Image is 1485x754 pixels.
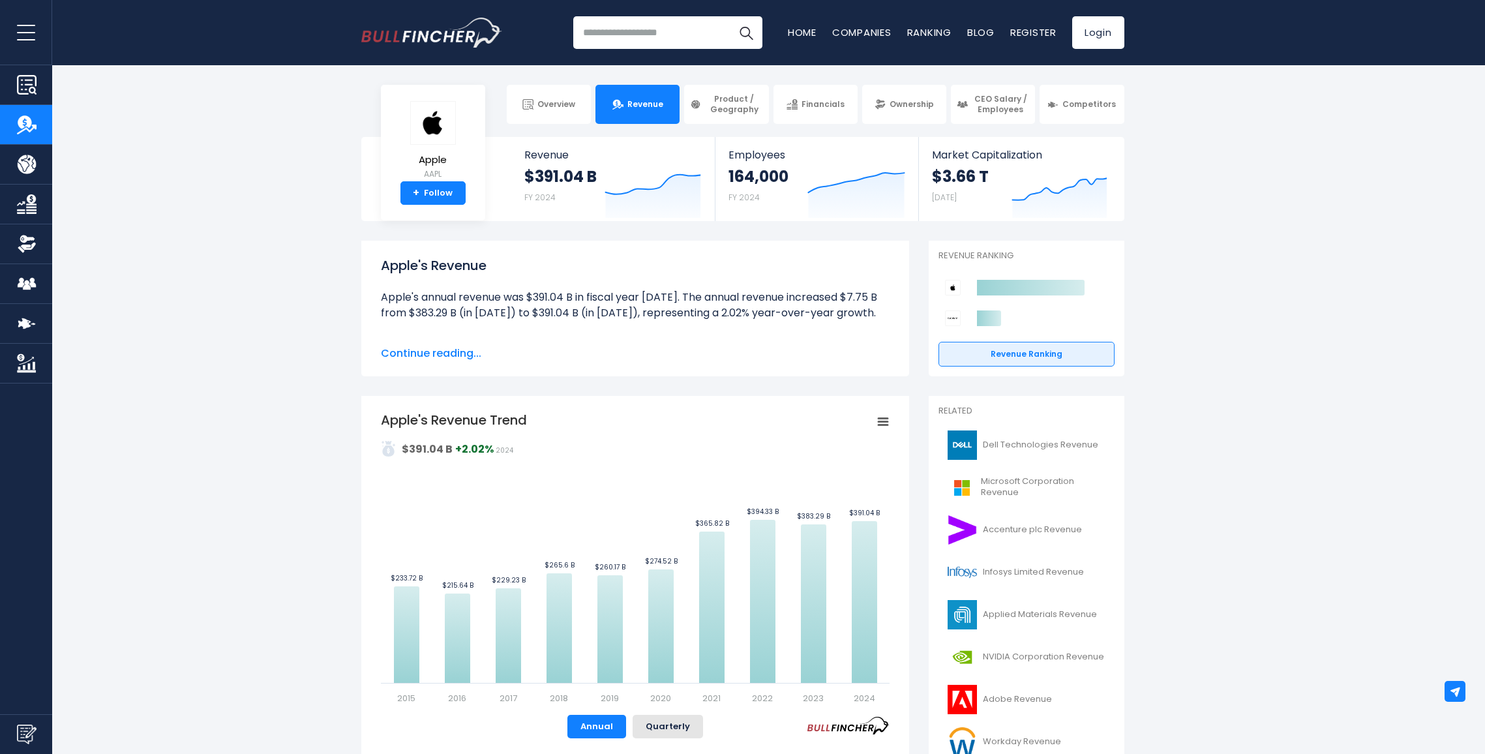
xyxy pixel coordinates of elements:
[644,556,677,566] text: $274.52 B
[511,137,715,221] a: Revenue $391.04 B FY 2024
[1062,99,1116,110] span: Competitors
[442,581,473,590] text: $215.64 B
[946,558,979,587] img: INFY logo
[650,692,671,704] text: 2020
[524,166,597,187] strong: $391.04 B
[946,642,979,672] img: NVDA logo
[890,99,934,110] span: Ownership
[524,149,702,161] span: Revenue
[413,187,419,199] strong: +
[1072,16,1124,49] a: Login
[410,100,457,182] a: Apple AAPL
[945,280,961,295] img: Apple competitors logo
[728,192,760,203] small: FY 2024
[567,715,626,738] button: Annual
[17,234,37,254] img: Ownership
[705,94,762,114] span: Product / Geography
[932,149,1109,161] span: Market Capitalization
[381,411,890,704] svg: Apple's Revenue Trend
[919,137,1122,221] a: Market Capitalization $3.66 T [DATE]
[938,250,1115,262] p: Revenue Ranking
[951,85,1035,124] a: CEO Salary / Employees
[702,692,721,704] text: 2021
[550,692,568,704] text: 2018
[361,18,502,48] img: Bullfincher logo
[391,573,423,583] text: $233.72 B
[496,445,513,455] span: 2024
[797,511,830,521] text: $383.29 B
[938,470,1115,505] a: Microsoft Corporation Revenue
[633,715,703,738] button: Quarterly
[938,554,1115,590] a: Infosys Limited Revenue
[938,597,1115,633] a: Applied Materials Revenue
[544,560,574,570] text: $265.6 B
[410,168,456,180] small: AAPL
[752,692,773,704] text: 2022
[802,99,845,110] span: Financials
[730,16,762,49] button: Search
[849,508,880,518] text: $391.04 B
[601,692,619,704] text: 2019
[499,692,517,704] text: 2017
[728,166,788,187] strong: 164,000
[507,85,591,124] a: Overview
[946,473,977,502] img: MSFT logo
[402,442,453,457] strong: $391.04 B
[773,85,858,124] a: Financials
[938,427,1115,463] a: Dell Technologies Revenue
[938,406,1115,417] p: Related
[932,192,957,203] small: [DATE]
[595,562,625,572] text: $260.17 B
[946,685,979,714] img: ADBE logo
[397,692,415,704] text: 2015
[381,256,890,275] h1: Apple's Revenue
[381,290,890,321] li: Apple's annual revenue was $391.04 B in fiscal year [DATE]. The annual revenue increased $7.75 B ...
[1010,25,1057,39] a: Register
[537,99,575,110] span: Overview
[747,507,779,517] text: $394.33 B
[627,99,663,110] span: Revenue
[361,18,502,48] a: Go to homepage
[938,639,1115,675] a: NVIDIA Corporation Revenue
[803,692,824,704] text: 2023
[788,25,817,39] a: Home
[946,515,979,545] img: ACN logo
[410,155,456,166] span: Apple
[946,600,979,629] img: AMAT logo
[945,310,961,326] img: Sony Group Corporation competitors logo
[381,337,890,384] li: Apple's quarterly revenue was $94.04 B in the quarter ending [DATE]. The quarterly revenue increa...
[684,85,768,124] a: Product / Geography
[946,430,979,460] img: DELL logo
[932,166,989,187] strong: $3.66 T
[448,692,466,704] text: 2016
[455,442,494,457] strong: +2.02%
[972,94,1029,114] span: CEO Salary / Employees
[938,512,1115,548] a: Accenture plc Revenue
[491,575,525,585] text: $229.23 B
[715,137,918,221] a: Employees 164,000 FY 2024
[862,85,946,124] a: Ownership
[938,342,1115,367] a: Revenue Ranking
[728,149,905,161] span: Employees
[400,181,466,205] a: +Follow
[381,441,397,457] img: addasd
[595,85,680,124] a: Revenue
[938,682,1115,717] a: Adobe Revenue
[381,346,890,361] span: Continue reading...
[381,411,527,429] tspan: Apple's Revenue Trend
[1040,85,1124,124] a: Competitors
[695,519,728,528] text: $365.82 B
[853,692,875,704] text: 2024
[832,25,892,39] a: Companies
[524,192,556,203] small: FY 2024
[967,25,995,39] a: Blog
[907,25,952,39] a: Ranking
